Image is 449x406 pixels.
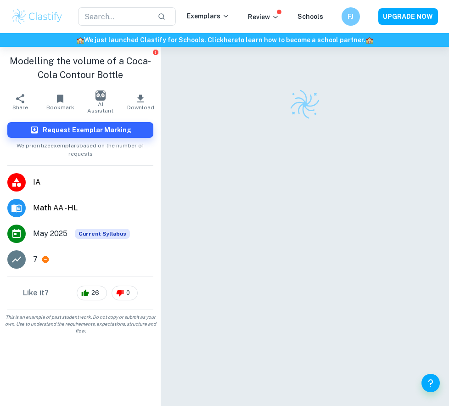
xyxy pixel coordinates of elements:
span: Math AA - HL [33,203,153,214]
input: Search... [78,7,150,26]
h6: We just launched Clastify for Schools. Click to learn how to become a school partner. [2,35,447,45]
span: 🏫 [365,36,373,44]
h6: Like it? [23,288,49,299]
p: Review [248,12,279,22]
div: This exemplar is based on the current syllabus. Feel free to refer to it for inspiration/ideas wh... [75,229,130,239]
span: 26 [86,288,104,298]
span: Download [127,104,154,111]
h6: Request Exemplar Marking [43,125,131,135]
span: Share [12,104,28,111]
p: 7 [33,254,38,265]
span: 0 [121,288,135,298]
a: Schools [297,13,323,20]
img: Clastify logo [11,7,63,26]
span: 🏫 [76,36,84,44]
span: AI Assistant [86,101,115,114]
img: Clastify logo [289,88,321,120]
button: Request Exemplar Marking [7,122,153,138]
a: here [224,36,238,44]
span: Current Syllabus [75,229,130,239]
button: Download [121,89,161,115]
h1: Modelling the volume of a Coca-Cola Contour Bottle [7,54,153,82]
div: 0 [112,286,138,300]
span: This is an example of past student work. Do not copy or submit as your own. Use to understand the... [4,314,157,334]
h6: FJ [345,11,356,22]
button: Report issue [152,49,159,56]
button: UPGRADE NOW [378,8,438,25]
button: FJ [342,7,360,26]
span: May 2025 [33,228,67,239]
button: AI Assistant [80,89,121,115]
p: Exemplars [187,11,230,21]
div: 26 [77,286,107,300]
span: Bookmark [46,104,74,111]
span: IA [33,177,153,188]
span: We prioritize exemplars based on the number of requests [7,138,153,158]
button: Bookmark [40,89,81,115]
button: Help and Feedback [421,374,440,392]
img: AI Assistant [95,90,106,101]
